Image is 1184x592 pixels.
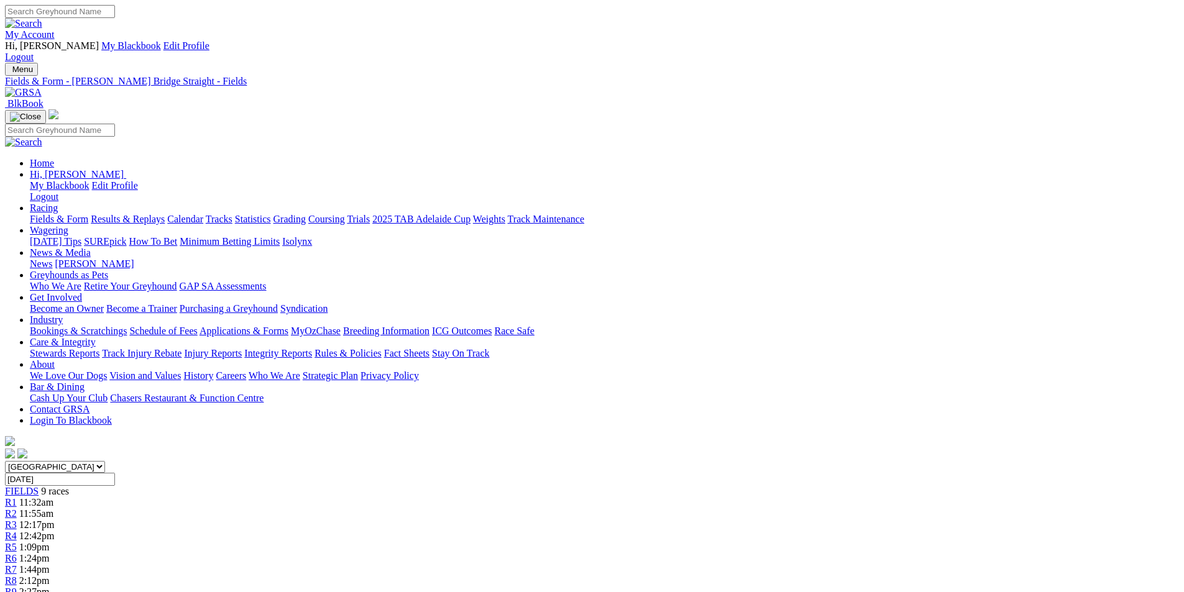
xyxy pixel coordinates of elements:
div: Wagering [30,236,1179,247]
a: R2 [5,508,17,519]
span: Menu [12,65,33,74]
input: Search [5,124,115,137]
a: Logout [5,52,34,62]
a: Logout [30,191,58,202]
a: Hi, [PERSON_NAME] [30,169,126,180]
a: Track Injury Rebate [102,348,181,358]
a: ICG Outcomes [432,326,492,336]
a: Calendar [167,214,203,224]
img: logo-grsa-white.png [5,436,15,446]
a: Grading [273,214,306,224]
a: Results & Replays [91,214,165,224]
a: R5 [5,542,17,552]
a: R8 [5,575,17,586]
a: My Account [5,29,55,40]
img: twitter.svg [17,449,27,458]
a: Become an Owner [30,303,104,314]
a: BlkBook [5,98,44,109]
a: Syndication [280,303,328,314]
a: News [30,258,52,269]
a: Fields & Form [30,214,88,224]
img: Search [5,18,42,29]
a: Rules & Policies [314,348,382,358]
a: [PERSON_NAME] [55,258,134,269]
a: My Blackbook [101,40,161,51]
a: Statistics [235,214,271,224]
a: Integrity Reports [244,348,312,358]
a: Strategic Plan [303,370,358,381]
div: News & Media [30,258,1179,270]
a: R4 [5,531,17,541]
a: R3 [5,519,17,530]
a: Fact Sheets [384,348,429,358]
a: Breeding Information [343,326,429,336]
div: Hi, [PERSON_NAME] [30,180,1179,203]
a: Contact GRSA [30,404,89,414]
a: Login To Blackbook [30,415,112,426]
span: BlkBook [7,98,44,109]
a: Cash Up Your Club [30,393,108,403]
span: 11:55am [19,508,53,519]
button: Toggle navigation [5,110,46,124]
div: My Account [5,40,1179,63]
a: Bar & Dining [30,381,85,392]
img: facebook.svg [5,449,15,458]
a: R1 [5,497,17,508]
a: My Blackbook [30,180,89,191]
a: Applications & Forms [200,326,288,336]
a: Careers [216,370,246,381]
a: FIELDS [5,486,39,496]
a: News & Media [30,247,91,258]
a: Care & Integrity [30,337,96,347]
a: Bookings & Scratchings [30,326,127,336]
span: 1:44pm [19,564,50,575]
a: Stewards Reports [30,348,99,358]
div: Industry [30,326,1179,337]
a: SUREpick [84,236,126,247]
div: Racing [30,214,1179,225]
a: Track Maintenance [508,214,584,224]
a: Edit Profile [163,40,209,51]
button: Toggle navigation [5,63,38,76]
a: How To Bet [129,236,178,247]
a: Industry [30,314,63,325]
a: Coursing [308,214,345,224]
a: Chasers Restaurant & Function Centre [110,393,264,403]
div: Fields & Form - [PERSON_NAME] Bridge Straight - Fields [5,76,1179,87]
a: History [183,370,213,381]
div: Care & Integrity [30,348,1179,359]
a: Retire Your Greyhound [84,281,177,291]
a: Get Involved [30,292,82,303]
a: Become a Trainer [106,303,177,314]
a: GAP SA Assessments [180,281,267,291]
a: Edit Profile [92,180,138,191]
a: 2025 TAB Adelaide Cup [372,214,470,224]
span: 11:32am [19,497,53,508]
span: 1:24pm [19,553,50,563]
span: 1:09pm [19,542,50,552]
img: GRSA [5,87,42,98]
a: Race Safe [494,326,534,336]
input: Select date [5,473,115,486]
span: 12:42pm [19,531,55,541]
a: MyOzChase [291,326,341,336]
a: Schedule of Fees [129,326,197,336]
img: Close [10,112,41,122]
span: R6 [5,553,17,563]
div: About [30,370,1179,381]
a: Weights [473,214,505,224]
a: R7 [5,564,17,575]
a: Injury Reports [184,348,242,358]
span: 12:17pm [19,519,55,530]
span: 2:12pm [19,575,50,586]
span: Hi, [PERSON_NAME] [5,40,99,51]
a: Stay On Track [432,348,489,358]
